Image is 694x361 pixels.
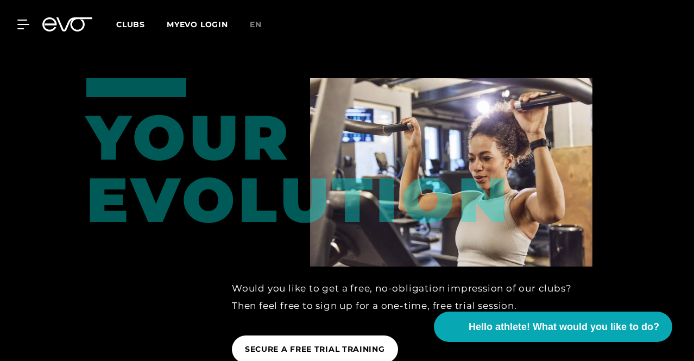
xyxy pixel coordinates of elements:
[469,321,659,332] font: Hello athlete! What would you like to do?
[116,20,145,29] font: Clubs
[250,18,275,31] a: en
[250,20,262,29] font: en
[245,344,385,354] font: SECURE A FREE TRIAL TRAINING
[310,78,592,267] img: evofitness
[86,99,512,238] font: YOUR EVOLUTION
[232,283,571,311] font: Would you like to get a free, no-obligation impression of our clubs? Then feel free to sign up fo...
[167,20,228,29] a: MYEVO LOGIN
[116,19,167,29] a: Clubs
[434,312,672,342] button: Hello athlete! What would you like to do?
